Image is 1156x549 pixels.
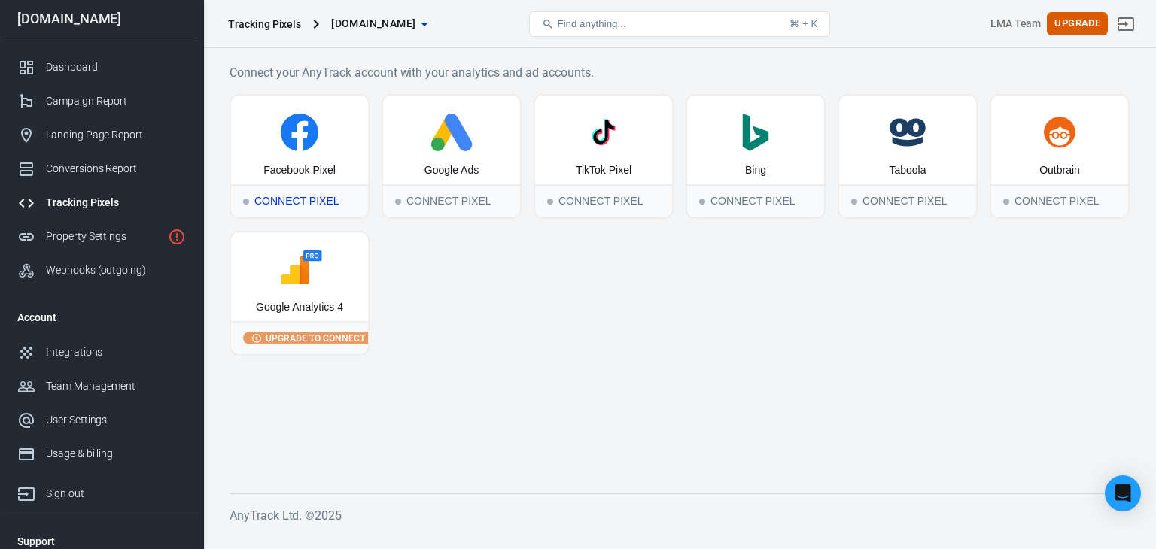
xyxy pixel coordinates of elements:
[789,18,817,29] div: ⌘ + K
[46,195,186,211] div: Tracking Pixels
[46,127,186,143] div: Landing Page Report
[535,184,672,217] div: Connect Pixel
[331,14,415,33] span: canzmarketing.com
[576,163,631,178] div: TikTok Pixel
[5,437,198,471] a: Usage & billing
[5,84,198,118] a: Campaign Report
[5,12,198,26] div: [DOMAIN_NAME]
[529,11,830,37] button: Find anything...⌘ + K
[5,471,198,511] a: Sign out
[382,94,522,219] button: Google AdsConnect PixelConnect Pixel
[5,335,198,369] a: Integrations
[5,299,198,335] li: Account
[1047,12,1108,35] button: Upgrade
[46,344,186,360] div: Integrations
[5,369,198,403] a: Team Management
[46,161,186,177] div: Conversions Report
[263,332,368,345] span: Upgrade to connect
[557,18,625,29] span: Find anything...
[851,199,857,205] span: Connect Pixel
[46,229,162,244] div: Property Settings
[256,300,343,315] div: Google Analytics 4
[1003,199,1009,205] span: Connect Pixel
[231,184,368,217] div: Connect Pixel
[46,262,186,278] div: Webhooks (outgoing)
[230,63,1130,82] h6: Connect your AnyTrack account with your analytics and ad accounts.
[745,163,766,178] div: Bing
[5,253,198,287] a: Webhooks (outgoing)
[547,199,553,205] span: Connect Pixel
[1039,163,1080,178] div: Outbrain
[1108,6,1144,42] a: Sign out
[168,228,186,246] svg: Property is not installed yet
[383,184,520,217] div: Connect Pixel
[46,93,186,109] div: Campaign Report
[46,412,186,428] div: User Settings
[5,118,198,152] a: Landing Page Report
[699,199,705,205] span: Connect Pixel
[838,94,978,219] button: TaboolaConnect PixelConnect Pixel
[46,59,186,75] div: Dashboard
[686,94,826,219] button: BingConnect PixelConnect Pixel
[889,163,926,178] div: Taboola
[5,50,198,84] a: Dashboard
[5,403,198,437] a: User Settings
[5,152,198,186] a: Conversions Report
[534,94,674,219] button: TikTok PixelConnect PixelConnect Pixel
[230,506,1130,525] h6: AnyTrack Ltd. © 2025
[990,16,1042,32] div: Account id: 2VsX3EWg
[687,184,824,217] div: Connect Pixel
[46,378,186,394] div: Team Management
[424,163,479,178] div: Google Ads
[228,17,301,32] div: Tracking Pixels
[46,446,186,462] div: Usage & billing
[230,231,370,356] button: Google Analytics 4Upgrade to connect
[243,199,249,205] span: Connect Pixel
[991,184,1128,217] div: Connect Pixel
[5,186,198,220] a: Tracking Pixels
[230,94,370,219] button: Facebook PixelConnect PixelConnect Pixel
[990,94,1130,219] button: OutbrainConnect PixelConnect Pixel
[263,163,336,178] div: Facebook Pixel
[395,199,401,205] span: Connect Pixel
[325,10,433,38] button: [DOMAIN_NAME]
[1105,475,1141,511] div: Open Intercom Messenger
[5,220,198,253] a: Property Settings
[839,184,976,217] div: Connect Pixel
[46,486,186,502] div: Sign out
